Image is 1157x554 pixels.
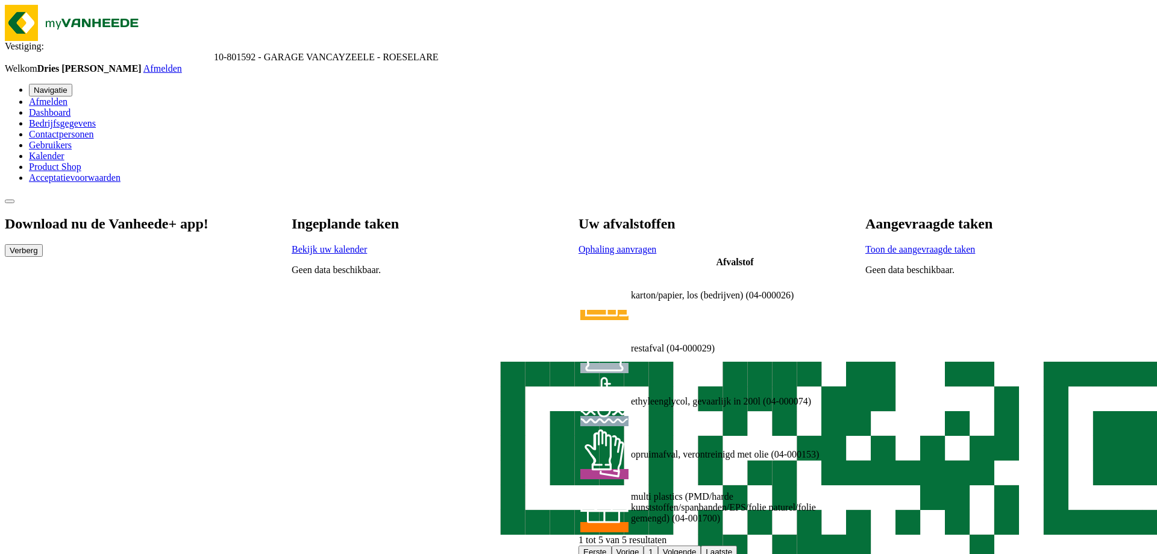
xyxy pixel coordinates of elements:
h2: Aangevraagde taken [865,216,992,232]
span: Navigatie [34,86,67,95]
a: Contactpersonen [29,129,94,139]
img: myVanheede [5,5,149,41]
a: Afmelden [143,63,182,74]
div: 1 tot 5 van 5 resultaten [578,535,841,546]
td: ethyleenglycol, gevaarlijk in 200l (04-000074) [630,376,839,427]
p: Geen data beschikbaar. [865,265,992,275]
span: Verberg [10,246,38,255]
p: Geen data beschikbaar. [292,265,399,275]
span: Welkom [5,63,143,74]
a: Bekijk uw kalender [292,244,367,254]
h2: Ingeplande taken [292,216,399,232]
a: Bedrijfsgegevens [29,118,96,128]
span: Vestiging: [5,41,44,51]
a: Afmelden [29,96,67,107]
a: Kalender [29,151,64,161]
strong: Dries [PERSON_NAME] [37,63,142,74]
td: multi plastics (PMD/harde kunststoffen/spanbanden/EPS/folie naturel/folie gemengd) (04-001700) [630,482,839,534]
td: opruimafval, verontreinigd met olie (04-000153) [630,429,839,480]
a: Toon de aangevraagde taken [865,244,975,254]
span: 10-801592 - GARAGE VANCAYZEELE - ROESELARE [214,52,439,62]
a: Ophaling aanvragen [578,244,656,254]
td: restafval (04-000029) [630,323,839,374]
button: Verberg [5,244,43,257]
td: karton/papier, los (bedrijven) (04-000026) [630,269,839,321]
a: Acceptatievoorwaarden [29,172,121,183]
a: Product Shop [29,162,81,172]
h2: Uw afvalstoffen [578,216,841,232]
a: Dashboard [29,107,71,118]
span: Afvalstof [716,257,753,267]
button: Navigatie [29,84,72,96]
a: Gebruikers [29,140,72,150]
